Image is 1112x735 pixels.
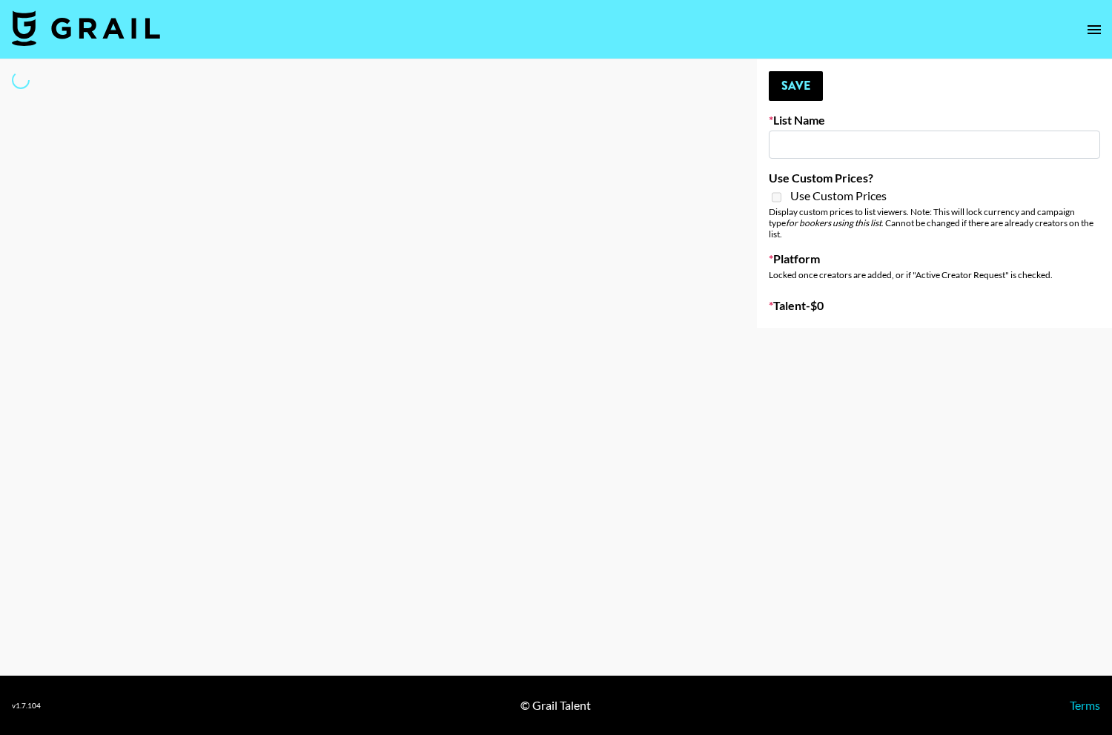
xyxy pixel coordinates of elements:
[12,701,41,711] div: v 1.7.104
[12,10,160,46] img: Grail Talent
[769,251,1100,266] label: Platform
[769,71,823,101] button: Save
[769,171,1100,185] label: Use Custom Prices?
[1079,15,1109,45] button: open drawer
[786,217,881,228] em: for bookers using this list
[769,113,1100,128] label: List Name
[769,269,1100,280] div: Locked once creators are added, or if "Active Creator Request" is checked.
[790,188,887,203] span: Use Custom Prices
[769,206,1100,240] div: Display custom prices to list viewers. Note: This will lock currency and campaign type . Cannot b...
[520,698,591,713] div: © Grail Talent
[1070,698,1100,712] a: Terms
[769,298,1100,313] label: Talent - $ 0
